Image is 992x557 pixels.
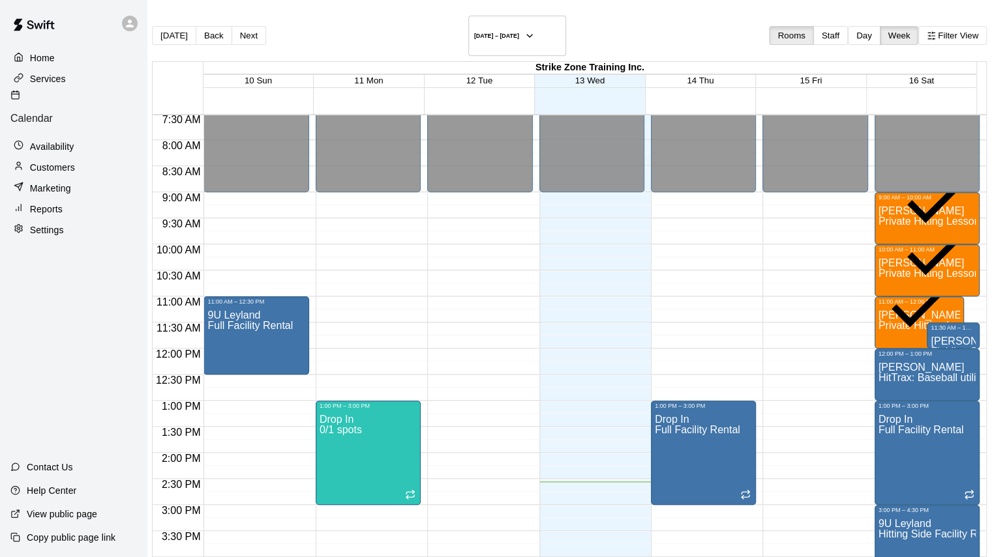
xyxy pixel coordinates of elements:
span: Full Facility Rental [655,424,740,435]
p: Calendar [10,113,136,124]
a: Customers [10,158,136,177]
a: Services [10,69,136,89]
span: Private Hitting Lesson [879,320,980,331]
span: All customers have paid [880,254,959,345]
div: 12:00 PM – 1:00 PM: Stephane Venne [875,349,980,401]
span: 8:30 AM [159,166,204,177]
span: 1:00 PM [158,401,204,412]
div: Strike Zone Training Inc. [203,62,976,74]
span: Full Facility Rental [879,424,964,435]
div: 9:00 AM – 10:00 AM [879,194,976,201]
div: 10:00 AM – 11:00 AM: Easton Smith [875,244,980,296]
span: 10:30 AM [153,270,204,281]
div: 1:00 PM – 3:00 PM [655,403,752,409]
span: 3:00 PM [158,505,204,516]
a: Home [10,48,136,68]
span: 9:30 AM [159,218,204,229]
button: 12 Tue [466,76,492,85]
p: Settings [30,223,64,236]
button: Day [848,26,880,45]
span: Full Facility Rental [207,320,293,331]
button: Back [196,26,232,45]
a: Reports [10,199,136,219]
a: Availability [10,137,136,156]
a: Calendar [10,90,136,135]
div: 1:00 PM – 3:00 PM: Drop In [875,401,980,505]
button: 14 Thu [687,76,714,85]
div: 11:00 AM – 12:30 PM: 9U Leyland [203,296,308,375]
button: 16 Sat [909,76,934,85]
div: 11:30 AM – 12:00 PM: Stephane Venne [927,322,980,349]
button: 13 Wed [575,76,605,85]
div: 11:30 AM – 12:00 PM [931,324,976,331]
div: 1:00 PM – 3:00 PM: Drop In [316,401,421,505]
span: Recurring event [405,491,415,502]
span: 2:00 PM [158,453,204,464]
button: 15 Fri [800,76,822,85]
div: 1:00 PM – 3:00 PM: Drop In [651,401,756,505]
button: Filter View [918,26,987,45]
span: 9:00 AM [159,192,204,203]
span: All customers have paid [896,150,974,241]
button: [DATE] [152,26,196,45]
a: Settings [10,220,136,240]
p: Services [30,72,66,85]
div: 11:00 AM – 12:30 PM [207,298,305,305]
span: All customers have paid [896,202,974,293]
div: 9:00 AM – 10:00 AM: Shane Campbell [875,192,980,244]
div: 3:00 PM – 4:30 PM [879,507,976,513]
span: Recurring event [964,491,974,502]
button: Next [232,26,266,45]
p: Home [30,51,55,64]
p: Copy public page link [27,531,115,544]
span: 10:00 AM [153,244,204,255]
span: 1:30 PM [158,427,204,438]
p: View public page [27,507,97,521]
p: Customers [30,161,75,174]
div: 1:00 PM – 3:00 PM [320,403,417,409]
button: 11 Mon [354,76,383,85]
button: 10 Sun [245,76,272,85]
span: 0/1 spots filled [320,424,362,435]
a: Marketing [10,179,136,198]
h6: [DATE] – [DATE] [474,33,519,39]
p: Help Center [27,484,76,497]
p: Marketing [30,182,71,195]
span: Private Hitting Lesson [879,268,980,279]
span: 12:30 PM [153,375,203,386]
button: Staff [813,26,848,45]
div: 1:00 PM – 3:00 PM [879,403,976,409]
span: 11:00 AM [153,296,204,307]
p: Reports [30,203,63,216]
span: Private Hitting Lesson [879,216,980,227]
span: 12:00 PM [153,349,203,360]
span: 8:00 AM [159,140,204,151]
div: 11:00 AM – 12:00 PM: Bronson Gray [875,296,964,349]
p: Contact Us [27,461,73,474]
button: Rooms [769,26,813,45]
span: Recurring event [740,491,751,502]
p: Availability [30,140,74,153]
div: 11:00 AM – 12:00 PM [879,298,960,305]
div: Calendar [10,90,136,124]
div: 10:00 AM – 11:00 AM [879,246,976,253]
span: 7:30 AM [159,114,204,125]
button: [DATE] – [DATE] [468,16,566,56]
span: 11:30 AM [153,322,204,334]
button: Week [880,26,919,45]
span: 3:30 PM [158,531,204,542]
